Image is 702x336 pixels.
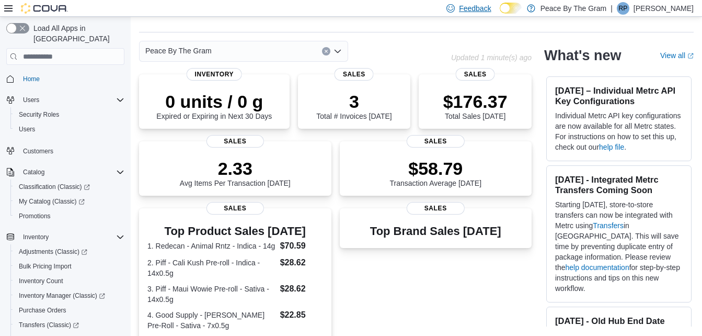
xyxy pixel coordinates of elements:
p: [PERSON_NAME] [634,2,694,15]
p: | [611,2,613,15]
span: Security Roles [15,108,124,121]
div: Transaction Average [DATE] [389,158,481,187]
span: Catalog [23,168,44,176]
span: Peace By The Gram [145,44,212,57]
p: Starting [DATE], store-to-store transfers can now be integrated with Metrc using in [GEOGRAPHIC_D... [555,199,683,294]
dd: $28.62 [280,256,323,269]
span: Sales [206,135,264,148]
a: Adjustments (Classic) [15,245,91,258]
span: Classification (Classic) [15,181,124,193]
span: Sales [407,202,464,215]
a: Transfers [593,221,624,230]
div: Avg Items Per Transaction [DATE] [180,158,291,187]
svg: External link [687,53,694,59]
a: Classification (Classic) [10,180,129,194]
span: Customers [23,147,53,155]
a: Inventory Count [15,275,67,287]
span: Users [15,123,124,136]
span: Classification (Classic) [19,183,90,191]
span: Inventory [19,231,124,243]
span: Promotions [19,212,51,220]
span: Inventory Manager (Classic) [15,289,124,302]
span: Bulk Pricing Import [15,260,124,273]
button: Users [10,122,129,137]
h2: What's new [544,47,621,64]
a: help file [599,143,624,151]
dt: 3. Piff - Maui Wowie Pre-roll - Sativa - 14x0.5g [147,284,276,305]
a: Inventory Manager (Classic) [10,288,129,303]
span: Transfers (Classic) [15,319,124,331]
a: Classification (Classic) [15,181,94,193]
span: Catalog [19,166,124,178]
a: Users [15,123,39,136]
span: Security Roles [19,110,59,119]
span: Bulk Pricing Import [19,262,72,271]
button: Catalog [2,165,129,180]
dd: $70.59 [280,240,323,252]
span: Home [19,72,124,85]
span: Users [23,96,39,104]
dd: $22.85 [280,309,323,321]
button: Inventory Count [10,274,129,288]
div: Total # Invoices [DATE] [316,91,392,120]
span: Promotions [15,210,124,222]
span: Inventory Manager (Classic) [19,292,105,300]
a: Home [19,73,44,85]
span: Home [23,75,40,83]
dt: 2. Piff - Cali Kush Pre-roll - Indica - 14x0.5g [147,257,276,278]
a: Inventory Manager (Classic) [15,289,109,302]
span: Load All Apps in [GEOGRAPHIC_DATA] [29,23,124,44]
a: View allExternal link [660,51,694,60]
h3: Top Brand Sales [DATE] [370,225,501,238]
dt: 4. Good Supply - [PERSON_NAME] Pre-Roll - Sativa - 7x0.5g [147,310,276,331]
a: Transfers (Classic) [15,319,83,331]
p: $58.79 [389,158,481,179]
p: $176.37 [443,91,508,112]
button: Security Roles [10,107,129,122]
a: help documentation [565,263,629,272]
a: Security Roles [15,108,63,121]
span: Inventory [186,68,242,81]
h3: [DATE] - Old Hub End Date [555,316,683,326]
p: Individual Metrc API key configurations are now available for all Metrc states. For instructions ... [555,110,683,152]
a: My Catalog (Classic) [10,194,129,209]
span: Inventory Count [15,275,124,287]
a: Transfers (Classic) [10,318,129,332]
span: Users [19,125,35,133]
span: Adjustments (Classic) [19,248,87,256]
span: Transfers (Classic) [19,321,79,329]
button: Open list of options [333,47,342,55]
h3: [DATE] – Individual Metrc API Key Configurations [555,85,683,106]
dd: $28.62 [280,283,323,295]
button: Users [2,93,129,107]
a: Customers [19,145,57,158]
span: Feedback [459,3,491,14]
button: Inventory [19,231,53,243]
button: Promotions [10,209,129,223]
button: Customers [2,143,129,158]
button: Inventory [2,230,129,244]
h3: [DATE] - Integrated Metrc Transfers Coming Soon [555,174,683,195]
dt: 1. Redecan - Animal Rntz - Indica - 14g [147,241,276,251]
button: Purchase Orders [10,303,129,318]
button: Clear input [322,47,330,55]
button: Bulk Pricing Import [10,259,129,274]
span: Sales [456,68,495,81]
a: Purchase Orders [15,304,71,317]
button: Users [19,94,43,106]
button: Home [2,71,129,86]
span: My Catalog (Classic) [15,195,124,208]
p: 0 units / 0 g [156,91,272,112]
input: Dark Mode [500,3,522,14]
span: Inventory [23,233,49,241]
p: 2.33 [180,158,291,179]
span: Purchase Orders [19,306,66,315]
h3: Top Product Sales [DATE] [147,225,323,238]
div: Total Sales [DATE] [443,91,508,120]
span: Customers [19,144,124,157]
a: Promotions [15,210,55,222]
span: Sales [206,202,264,215]
img: Cova [21,3,68,14]
span: My Catalog (Classic) [19,197,85,206]
span: Sales [335,68,374,81]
